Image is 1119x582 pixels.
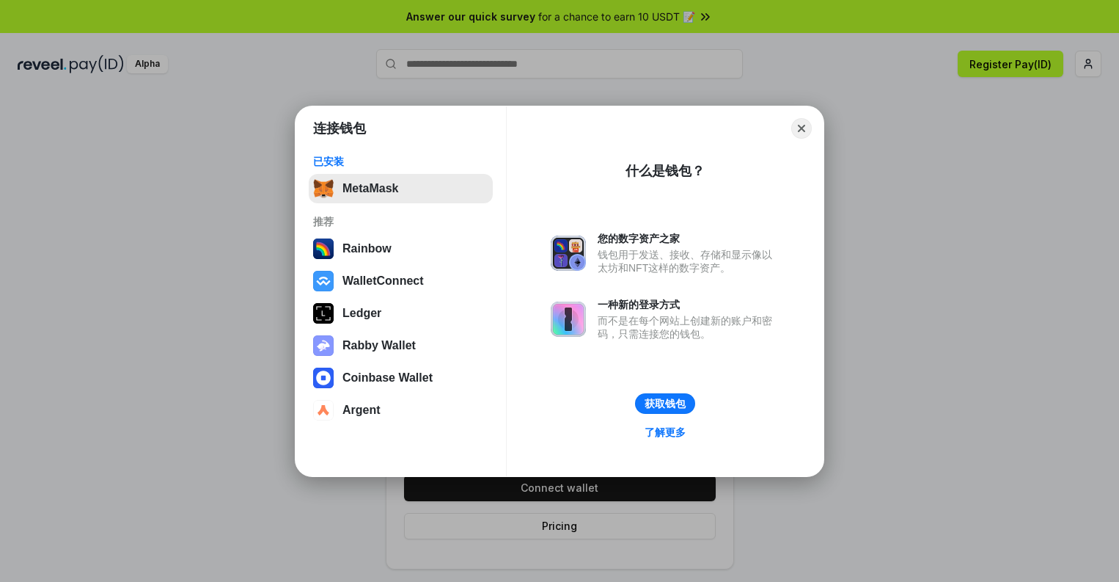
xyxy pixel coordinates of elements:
div: 了解更多 [645,426,686,439]
button: Coinbase Wallet [309,363,493,393]
button: 获取钱包 [635,393,695,414]
div: 而不是在每个网站上创建新的账户和密码，只需连接您的钱包。 [598,314,779,341]
div: Ledger [342,307,381,320]
img: svg+xml,%3Csvg%20width%3D%2228%22%20height%3D%2228%22%20viewBox%3D%220%200%2028%2028%22%20fill%3D... [313,368,334,388]
img: svg+xml,%3Csvg%20xmlns%3D%22http%3A%2F%2Fwww.w3.org%2F2000%2Fsvg%22%20width%3D%2228%22%20height%3... [313,303,334,324]
div: Rainbow [342,242,392,255]
div: WalletConnect [342,274,424,288]
div: MetaMask [342,182,398,195]
div: 一种新的登录方式 [598,298,779,311]
div: 已安装 [313,155,488,168]
button: Close [791,118,812,139]
a: 了解更多 [636,423,694,442]
img: svg+xml,%3Csvg%20xmlns%3D%22http%3A%2F%2Fwww.w3.org%2F2000%2Fsvg%22%20fill%3D%22none%22%20viewBox... [313,335,334,356]
img: svg+xml,%3Csvg%20xmlns%3D%22http%3A%2F%2Fwww.w3.org%2F2000%2Fsvg%22%20fill%3D%22none%22%20viewBox... [551,302,586,337]
img: svg+xml,%3Csvg%20width%3D%2228%22%20height%3D%2228%22%20viewBox%3D%220%200%2028%2028%22%20fill%3D... [313,271,334,291]
div: 什么是钱包？ [625,162,705,180]
img: svg+xml,%3Csvg%20width%3D%2228%22%20height%3D%2228%22%20viewBox%3D%220%200%2028%2028%22%20fill%3D... [313,400,334,421]
div: Rabby Wallet [342,339,416,352]
div: Argent [342,404,381,417]
img: svg+xml,%3Csvg%20xmlns%3D%22http%3A%2F%2Fwww.w3.org%2F2000%2Fsvg%22%20fill%3D%22none%22%20viewBox... [551,236,586,271]
button: Argent [309,396,493,425]
div: Coinbase Wallet [342,371,433,385]
div: 您的数字资产之家 [598,232,779,245]
button: MetaMask [309,174,493,203]
img: svg+xml,%3Csvg%20width%3D%22120%22%20height%3D%22120%22%20viewBox%3D%220%200%20120%20120%22%20fil... [313,239,334,259]
button: WalletConnect [309,266,493,296]
img: svg+xml,%3Csvg%20fill%3D%22none%22%20height%3D%2233%22%20viewBox%3D%220%200%2035%2033%22%20width%... [313,178,334,199]
h1: 连接钱包 [313,120,366,137]
button: Ledger [309,299,493,328]
div: 钱包用于发送、接收、存储和显示像以太坊和NFT这样的数字资产。 [598,248,779,274]
button: Rabby Wallet [309,331,493,360]
div: 获取钱包 [645,397,686,410]
div: 推荐 [313,215,488,228]
button: Rainbow [309,234,493,263]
